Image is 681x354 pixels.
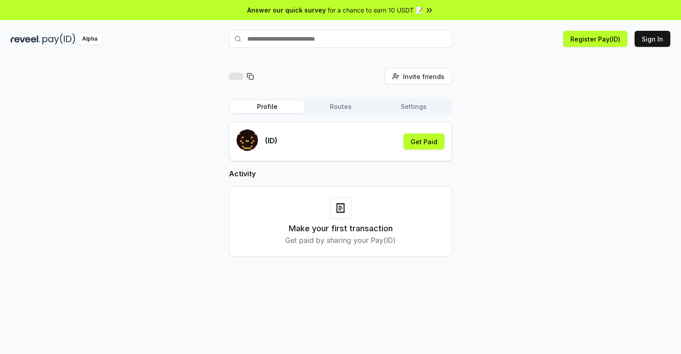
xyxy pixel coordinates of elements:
[328,5,423,15] span: for a chance to earn 10 USDT 📝
[403,133,444,150] button: Get Paid
[403,72,444,81] span: Invite friends
[304,100,377,113] button: Routes
[231,100,304,113] button: Profile
[563,31,627,47] button: Register Pay(ID)
[247,5,326,15] span: Answer our quick survey
[42,33,75,45] img: pay_id
[229,168,452,179] h2: Activity
[265,135,278,146] p: (ID)
[77,33,102,45] div: Alpha
[289,222,393,235] h3: Make your first transaction
[385,68,452,84] button: Invite friends
[377,100,450,113] button: Settings
[11,33,41,45] img: reveel_dark
[635,31,670,47] button: Sign In
[285,235,396,246] p: Get paid by sharing your Pay(ID)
